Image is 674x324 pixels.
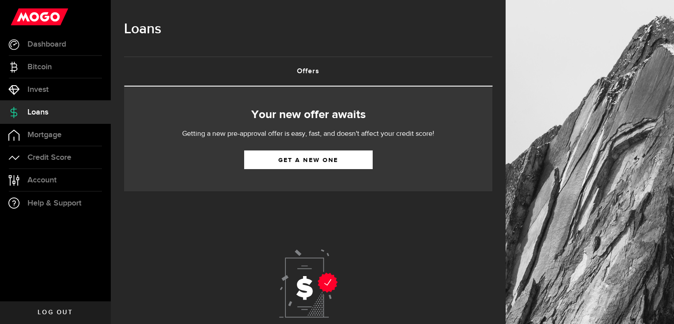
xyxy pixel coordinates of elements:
span: Loans [27,108,48,116]
span: Bitcoin [27,63,52,71]
iframe: LiveChat chat widget [637,287,674,324]
span: Mortgage [27,131,62,139]
span: Dashboard [27,40,66,48]
span: Help & Support [27,199,82,207]
p: Getting a new pre-approval offer is easy, fast, and doesn't affect your credit score! [156,129,461,139]
h2: Your new offer awaits [137,106,479,124]
span: Invest [27,86,49,94]
ul: Tabs Navigation [124,56,492,87]
span: Account [27,176,57,184]
a: Get a new one [244,150,373,169]
h1: Loans [124,18,492,41]
span: Log out [38,309,73,316]
a: Offers [124,57,492,86]
span: Credit Score [27,154,71,162]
